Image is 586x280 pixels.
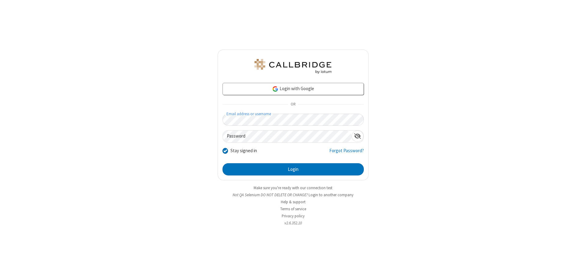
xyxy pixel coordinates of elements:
div: Show password [352,131,364,142]
img: QA Selenium DO NOT DELETE OR CHANGE [253,59,333,74]
input: Email address or username [222,114,364,126]
a: Help & support [281,199,306,204]
li: v2.6.352.10 [218,220,369,226]
button: Login [222,163,364,175]
label: Stay signed in [230,147,257,154]
li: Not QA Selenium DO NOT DELETE OR CHANGE? [218,192,369,198]
a: Privacy policy [282,213,305,219]
span: OR [288,100,298,109]
a: Terms of service [280,206,306,212]
a: Make sure you're ready with our connection test [254,185,332,190]
img: google-icon.png [272,86,279,92]
button: Login to another company [309,192,353,198]
a: Forgot Password? [329,147,364,159]
a: Login with Google [222,83,364,95]
input: Password [223,131,352,142]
